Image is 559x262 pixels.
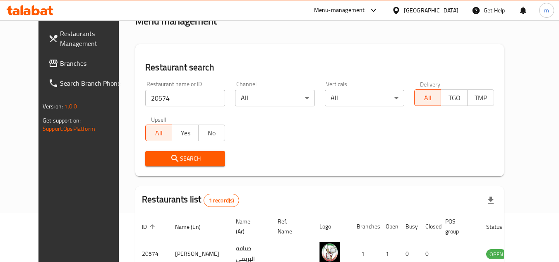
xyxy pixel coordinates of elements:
span: Name (Ar) [236,216,261,236]
button: TGO [441,89,468,106]
span: Search [152,154,218,164]
span: POS group [445,216,470,236]
div: All [235,90,315,106]
a: Support.OpsPlatform [43,123,95,134]
th: Busy [399,214,419,239]
h2: Menu management [135,14,217,28]
span: 1.0.0 [64,101,77,112]
span: TGO [444,92,464,104]
button: All [145,125,172,141]
div: Export file [481,190,501,210]
div: Menu-management [314,5,365,15]
span: TMP [471,92,491,104]
span: All [418,92,438,104]
a: Restaurants Management [42,24,132,53]
button: Search [145,151,225,166]
span: Search Branch Phone [60,78,125,88]
span: Yes [175,127,195,139]
input: Search for restaurant name or ID.. [145,90,225,106]
a: Search Branch Phone [42,73,132,93]
a: Branches [42,53,132,73]
span: Version: [43,101,63,112]
button: All [414,89,441,106]
h2: Restaurant search [145,61,494,74]
button: TMP [467,89,494,106]
span: Get support on: [43,115,81,126]
div: All [325,90,405,106]
span: All [149,127,169,139]
label: Delivery [420,81,441,87]
span: Status [486,222,513,232]
th: Closed [419,214,439,239]
label: Upsell [151,116,166,122]
div: Total records count [204,194,240,207]
span: m [544,6,549,15]
span: Ref. Name [278,216,303,236]
span: Branches [60,58,125,68]
h2: Restaurants list [142,193,239,207]
span: OPEN [486,250,506,259]
button: Yes [172,125,199,141]
th: Branches [350,214,379,239]
span: ID [142,222,158,232]
div: [GEOGRAPHIC_DATA] [404,6,458,15]
span: 1 record(s) [204,197,239,204]
span: Restaurants Management [60,29,125,48]
span: No [202,127,222,139]
button: No [198,125,225,141]
th: Open [379,214,399,239]
span: Name (En) [175,222,211,232]
th: Logo [313,214,350,239]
